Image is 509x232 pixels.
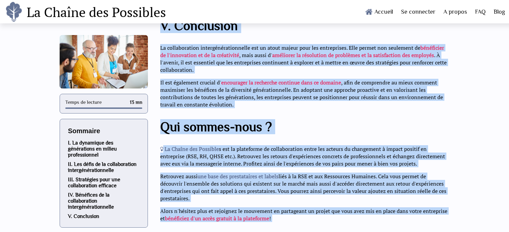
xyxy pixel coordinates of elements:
a: II. Les défis de la collaboration intergénérationnelle [68,161,137,173]
div: Temps de lecture [65,98,102,105]
h2: Qui sommes-nous ? [160,119,449,134]
a: V. Conclusion [68,213,99,219]
p: Retrouvez aussi liés à la RSE et aux Ressources Humaines. Cela vous permet de découvrir l'ensembl... [160,173,449,202]
b: encourager la recherche continue dans ce domaine [221,79,341,86]
h2: V. Conclusion [160,18,449,33]
img: Image [60,35,148,88]
b: améliorer la résolution de problèmes et la satisfaction des employés [272,51,434,59]
p: s est la plateforme de collaboration entre les acteurs du changement à impact positif en entrepri... [160,145,449,167]
h1: La Chaîne des Possibles [27,2,166,22]
b: une base des prestataires et labels [198,173,278,180]
a: I. La dynamique des générations en milieu professionnel [68,140,117,158]
b: bénéficier de l'innovation et de la créativité [160,44,444,59]
a: IV. Bénéfices de la collaboration intergénérationnelle [68,192,114,210]
img: logo [5,2,24,22]
b: bénéficiez d'un accès gratuit à la plateforme [165,215,269,222]
div: Sommaire [68,127,140,134]
p: La collaboration intergénérationnelle est un atout majeur pour les entreprises. Elle permet non s... [160,44,449,73]
p: Il est également crucial d' , afin de comprendre au mieux comment maximiser les bénéfices de la d... [160,79,449,108]
a: III. Stratégies pour une collaboration efficace [68,176,120,188]
p: Alors n'hésitez plus et rejoignez le mouvement en partageant un projet que vous avez mis en place... [160,207,449,222]
b: La Chaîne des Possible [165,145,219,153]
div: 13 mn [130,99,142,104]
